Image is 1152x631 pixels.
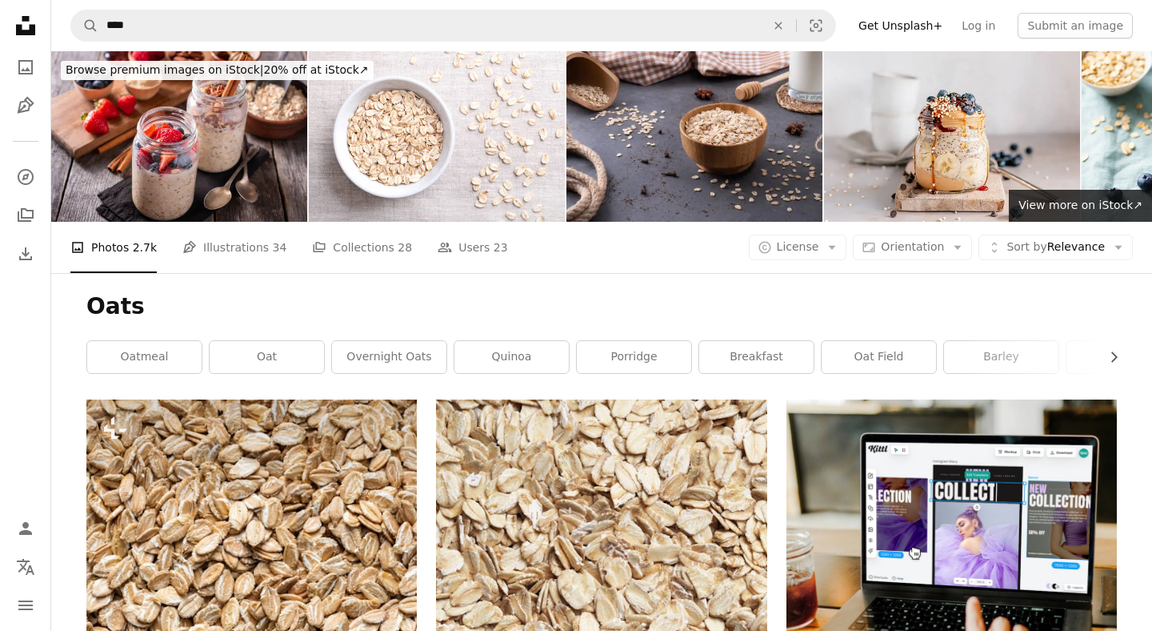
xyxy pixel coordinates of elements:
[210,341,324,373] a: oat
[749,235,847,260] button: License
[822,341,936,373] a: oat field
[881,240,944,253] span: Orientation
[10,199,42,231] a: Collections
[182,222,286,273] a: Illustrations 34
[10,161,42,193] a: Explore
[10,51,42,83] a: Photos
[577,341,691,373] a: porridge
[10,90,42,122] a: Illustrations
[438,222,508,273] a: Users 23
[797,10,835,41] button: Visual search
[777,240,819,253] span: License
[761,10,796,41] button: Clear
[10,238,42,270] a: Download History
[312,222,412,273] a: Collections 28
[494,239,508,256] span: 23
[273,239,287,256] span: 34
[853,235,972,260] button: Orientation
[10,589,42,621] button: Menu
[824,51,1080,222] img: Peanut butter banana oatmeal in a jar
[51,51,383,90] a: Browse premium images on iStock|20% off at iStock↗
[454,341,569,373] a: quinoa
[1018,13,1133,38] button: Submit an image
[87,341,202,373] a: oatmeal
[86,292,1117,321] h1: Oats
[10,512,42,545] a: Log in / Sign up
[66,63,263,76] span: Browse premium images on iStock |
[978,235,1133,260] button: Sort byRelevance
[1006,240,1046,253] span: Sort by
[10,551,42,583] button: Language
[1006,239,1105,255] span: Relevance
[66,63,369,76] span: 20% off at iStock ↗
[70,10,836,42] form: Find visuals sitewide
[1009,190,1152,222] a: View more on iStock↗
[952,13,1005,38] a: Log in
[944,341,1058,373] a: barley
[71,10,98,41] button: Search Unsplash
[332,341,446,373] a: overnight oats
[566,51,822,222] img: A bowl of oats with milk, a good source of protein and fiber for a healthy diet. Vegan oat milk, ...
[51,51,307,222] img: Overnight Oats
[1099,341,1117,373] button: scroll list to the right
[849,13,952,38] a: Get Unsplash+
[309,51,565,222] img: Rolled oat flakes, rolled oats in a white bowl on linen
[398,239,412,256] span: 28
[1018,199,1142,211] span: View more on iStock ↗
[699,341,814,373] a: breakfast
